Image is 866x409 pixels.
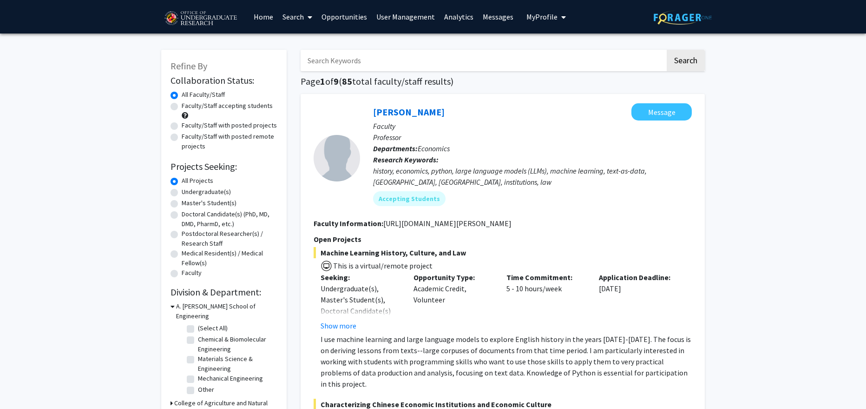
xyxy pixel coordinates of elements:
label: (Select All) [198,323,228,333]
div: [DATE] [592,272,685,331]
b: Faculty Information: [314,219,383,228]
p: Application Deadline: [599,272,678,283]
span: Economics [418,144,450,153]
label: Master's Student(s) [182,198,236,208]
label: Materials Science & Engineering [198,354,275,374]
a: Opportunities [317,0,372,33]
h3: A. [PERSON_NAME] School of Engineering [176,302,277,321]
span: 1 [320,75,325,87]
span: 9 [334,75,339,87]
input: Search Keywords [301,50,665,71]
fg-read-more: [URL][DOMAIN_NAME][PERSON_NAME] [383,219,512,228]
img: University of Maryland Logo [161,7,240,30]
button: Message Peter Murrell [631,103,692,121]
h2: Projects Seeking: [171,161,277,172]
span: This is a virtual/remote project [332,261,433,270]
label: Doctoral Candidate(s) (PhD, MD, DMD, PharmD, etc.) [182,209,277,229]
label: All Projects [182,176,213,186]
p: Seeking: [321,272,400,283]
span: Machine Learning History, Culture, and Law [314,247,692,258]
label: Undergraduate(s) [182,187,231,197]
a: User Management [372,0,440,33]
p: Faculty [373,121,692,132]
div: Undergraduate(s), Master's Student(s), Doctoral Candidate(s) (PhD, MD, DMD, PharmD, etc.) [321,283,400,339]
label: All Faculty/Staff [182,90,225,100]
mat-chip: Accepting Students [373,191,446,206]
span: 85 [342,75,352,87]
label: Faculty/Staff with posted projects [182,121,277,130]
label: Chemical & Biomolecular Engineering [198,335,275,354]
button: Search [667,50,705,71]
label: Faculty [182,268,202,278]
a: [PERSON_NAME] [373,106,445,118]
div: Academic Credit, Volunteer [407,272,499,331]
b: Research Keywords: [373,155,439,164]
h1: Page of ( total faculty/staff results) [301,76,705,87]
span: My Profile [526,12,558,21]
a: Analytics [440,0,478,33]
label: Other [198,385,214,395]
label: Mechanical Engineering [198,374,263,383]
button: Show more [321,320,356,331]
iframe: Chat [7,367,39,402]
a: Home [249,0,278,33]
p: Opportunity Type: [413,272,492,283]
div: history, economics, python, large language models (LLMs), machine learning, text-as-data, [GEOGRA... [373,165,692,188]
a: Messages [478,0,518,33]
b: Departments: [373,144,418,153]
label: Faculty/Staff with posted remote projects [182,132,277,151]
label: Faculty/Staff accepting students [182,101,273,111]
p: Open Projects [314,234,692,245]
span: Refine By [171,60,207,72]
img: ForagerOne Logo [654,10,712,25]
h2: Division & Department: [171,287,277,298]
a: Search [278,0,317,33]
p: Time Commitment: [506,272,585,283]
div: 5 - 10 hours/week [499,272,592,331]
p: I use machine learning and large language models to explore English history in the years [DATE]-[... [321,334,692,389]
label: Medical Resident(s) / Medical Fellow(s) [182,248,277,268]
h2: Collaboration Status: [171,75,277,86]
label: Postdoctoral Researcher(s) / Research Staff [182,229,277,248]
p: Professor [373,132,692,143]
